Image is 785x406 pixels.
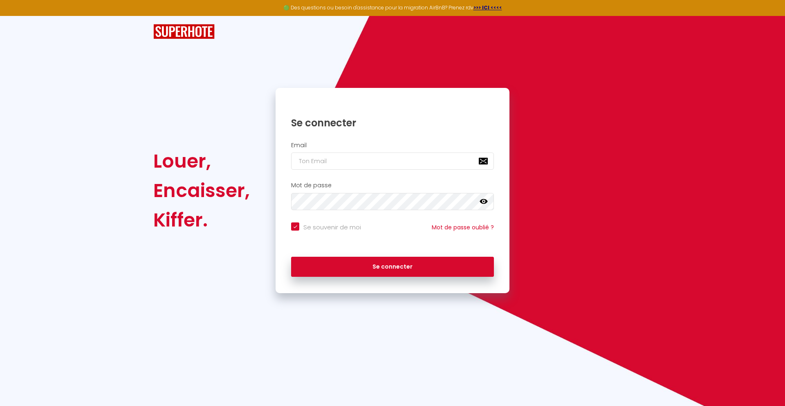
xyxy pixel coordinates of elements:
a: >>> ICI <<<< [473,4,502,11]
input: Ton Email [291,153,494,170]
button: Se connecter [291,257,494,277]
div: Louer, [153,146,250,176]
div: Kiffer. [153,205,250,235]
div: Encaisser, [153,176,250,205]
h2: Email [291,142,494,149]
h1: Se connecter [291,117,494,129]
a: Mot de passe oublié ? [432,223,494,231]
img: SuperHote logo [153,24,215,39]
h2: Mot de passe [291,182,494,189]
